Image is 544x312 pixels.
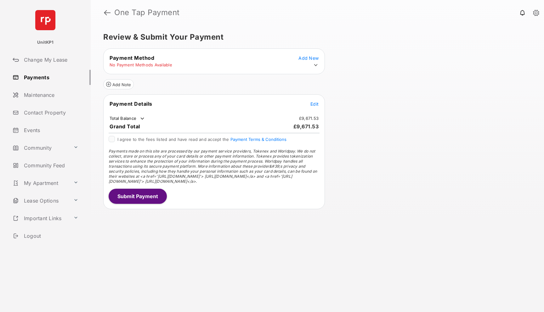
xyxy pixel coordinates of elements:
[299,115,319,121] td: £9,671.53
[10,140,71,155] a: Community
[10,70,91,85] a: Payments
[103,79,134,89] button: Add Note
[109,189,167,204] button: Submit Payment
[109,62,173,68] td: No Payment Methods Available
[103,33,526,41] h5: Review & Submit Your Payment
[114,9,180,16] strong: One Tap Payment
[109,149,317,184] span: Payments made on this site are processed by our payment service providers, Tokenex and Worldpay. ...
[298,55,319,61] button: Add New
[293,123,319,130] span: £9,671.53
[10,158,91,173] a: Community Feed
[10,105,91,120] a: Contact Property
[10,123,91,138] a: Events
[110,101,152,107] span: Payment Details
[10,87,91,103] a: Maintenance
[10,193,71,208] a: Lease Options
[109,115,145,122] td: Total Balance
[310,101,319,107] button: Edit
[35,10,55,30] img: svg+xml;base64,PHN2ZyB4bWxucz0iaHR0cDovL3d3dy53My5vcmcvMjAwMC9zdmciIHdpZHRoPSI2NCIgaGVpZ2h0PSI2NC...
[10,211,71,226] a: Important Links
[110,55,154,61] span: Payment Method
[10,175,71,191] a: My Apartment
[110,123,140,130] span: Grand Total
[230,137,286,142] button: I agree to the fees listed and have read and accept the
[117,137,286,142] span: I agree to the fees listed and have read and accept the
[37,39,54,46] p: UnitKP1
[10,52,91,67] a: Change My Lease
[10,228,91,243] a: Logout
